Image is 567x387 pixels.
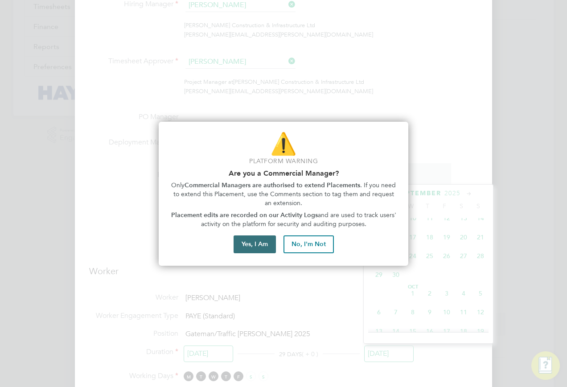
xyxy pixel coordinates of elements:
[171,211,318,219] strong: Placement edits are recorded on our Activity Logs
[171,181,185,189] span: Only
[159,122,408,266] div: Are you part of the Commercial Team?
[169,129,398,159] p: ⚠️
[169,169,398,177] h2: Are you a Commercial Manager?
[201,211,398,228] span: and are used to track users' activity on the platform for security and auditing purposes.
[185,181,360,189] strong: Commercial Managers are authorised to extend Placements
[169,157,398,166] p: Platform Warning
[173,181,398,206] span: . If you need to extend this Placement, use the Comments section to tag them and request an exten...
[234,235,276,253] button: Yes, I Am
[283,235,334,253] button: No, I'm Not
